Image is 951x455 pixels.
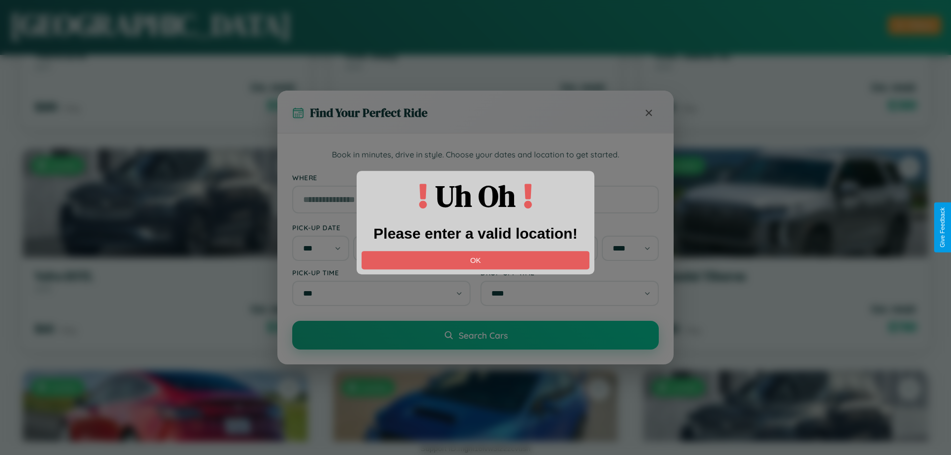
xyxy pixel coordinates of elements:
label: Where [292,173,659,182]
span: Search Cars [459,330,508,341]
label: Pick-up Date [292,223,471,232]
p: Book in minutes, drive in style. Choose your dates and location to get started. [292,149,659,161]
label: Drop-off Date [480,223,659,232]
label: Pick-up Time [292,268,471,277]
label: Drop-off Time [480,268,659,277]
h3: Find Your Perfect Ride [310,104,427,121]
